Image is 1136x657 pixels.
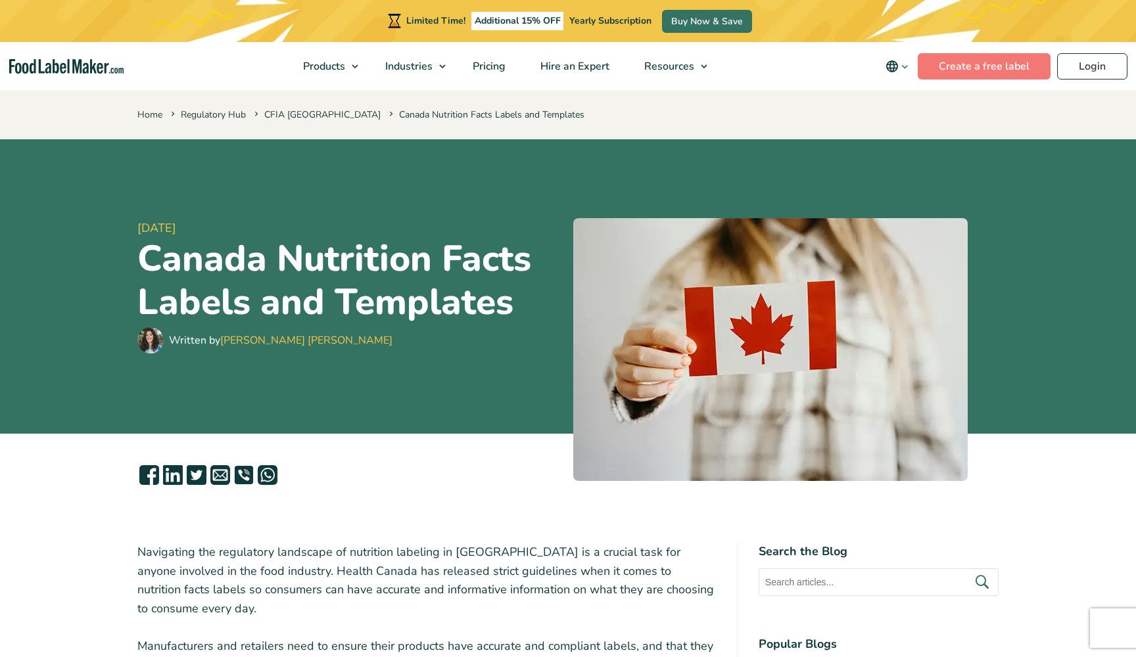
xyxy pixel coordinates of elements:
a: Login [1057,53,1127,79]
span: Additional 15% OFF [471,12,564,30]
a: Pricing [456,42,520,91]
img: Maria Abi Hanna - Food Label Maker [137,327,164,353]
h1: Canada Nutrition Facts Labels and Templates [137,237,563,324]
a: Create a free label [918,53,1051,79]
a: [PERSON_NAME] [PERSON_NAME] [220,333,392,348]
a: Home [137,108,162,121]
a: CFIA [GEOGRAPHIC_DATA] [264,108,381,121]
span: Canada Nutrition Facts Labels and Templates [387,108,584,121]
a: Hire an Expert [523,42,624,91]
span: Resources [640,59,696,74]
h4: Search the Blog [759,543,999,560]
span: Pricing [469,59,507,74]
h4: Popular Blogs [759,635,999,653]
a: Resources [627,42,714,91]
span: Industries [381,59,434,74]
span: [DATE] [137,219,563,237]
span: Hire an Expert [536,59,611,74]
a: Products [286,42,365,91]
span: Products [299,59,346,74]
a: Industries [368,42,452,91]
span: Limited Time! [406,14,465,27]
span: Yearly Subscription [569,14,651,27]
a: Buy Now & Save [662,10,752,33]
a: Regulatory Hub [181,108,246,121]
p: Navigating the regulatory landscape of nutrition labeling in [GEOGRAPHIC_DATA] is a crucial task ... [137,543,716,618]
div: Written by [169,332,392,348]
input: Search articles... [759,568,999,596]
